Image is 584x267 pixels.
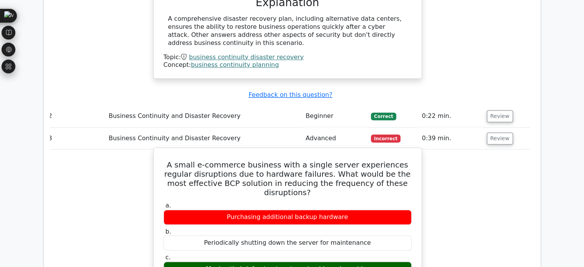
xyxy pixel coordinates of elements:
button: Review [487,110,513,122]
td: 0:22 min. [419,105,484,127]
td: 0:39 min. [419,128,484,149]
div: Topic: [164,53,412,61]
div: Concept: [164,61,412,69]
div: Purchasing additional backup hardware [164,210,412,225]
td: Advanced [303,128,368,149]
span: a. [165,202,171,209]
td: Business Continuity and Disaster Recovery [106,105,303,127]
span: b. [165,228,171,235]
div: Periodically shutting down the server for maintenance [164,235,412,250]
button: Review [487,133,513,144]
td: 3 [45,128,106,149]
td: Business Continuity and Disaster Recovery [106,128,303,149]
span: Correct [371,113,396,120]
span: c. [165,254,171,261]
td: 2 [45,105,106,127]
h5: A small e-commerce business with a single server experiences regular disruptions due to hardware ... [163,160,412,197]
span: Incorrect [371,134,400,142]
div: A comprehensive disaster recovery plan, including alternative data centers, ensures the ability t... [168,15,407,47]
a: business continuity planning [191,61,279,68]
a: business continuity disaster recovery [189,53,304,61]
td: Beginner [303,105,368,127]
a: Feedback on this question? [248,91,332,98]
